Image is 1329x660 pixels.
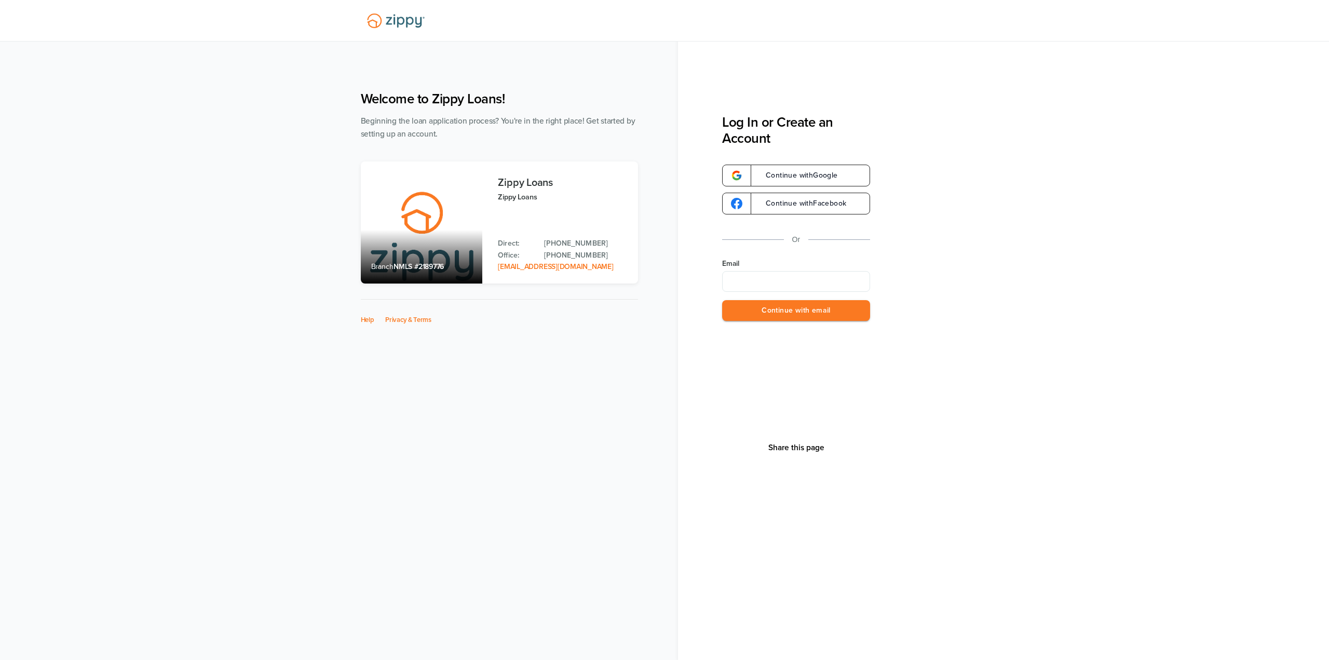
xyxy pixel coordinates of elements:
[722,300,870,321] button: Continue with email
[361,116,635,139] span: Beginning the loan application process? You're in the right place! Get started by setting up an a...
[722,193,870,214] a: google-logoContinue withFacebook
[722,114,870,146] h3: Log In or Create an Account
[361,9,431,33] img: Lender Logo
[722,271,870,292] input: Email Address
[755,200,846,207] span: Continue with Facebook
[755,172,838,179] span: Continue with Google
[498,177,627,188] h3: Zippy Loans
[361,316,374,324] a: Help
[498,262,613,271] a: Email Address: zippyguide@zippymh.com
[722,259,870,269] label: Email
[371,262,394,271] span: Branch
[498,191,627,203] p: Zippy Loans
[544,238,627,249] a: Direct Phone: 512-975-2947
[361,91,638,107] h1: Welcome to Zippy Loans!
[544,250,627,261] a: Office Phone: 512-975-2947
[394,262,444,271] span: NMLS #2189776
[765,442,828,453] button: Share This Page
[792,233,801,246] p: Or
[722,165,870,186] a: google-logoContinue withGoogle
[498,250,534,261] p: Office:
[385,316,431,324] a: Privacy & Terms
[731,198,742,209] img: google-logo
[731,170,742,181] img: google-logo
[498,238,534,249] p: Direct:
